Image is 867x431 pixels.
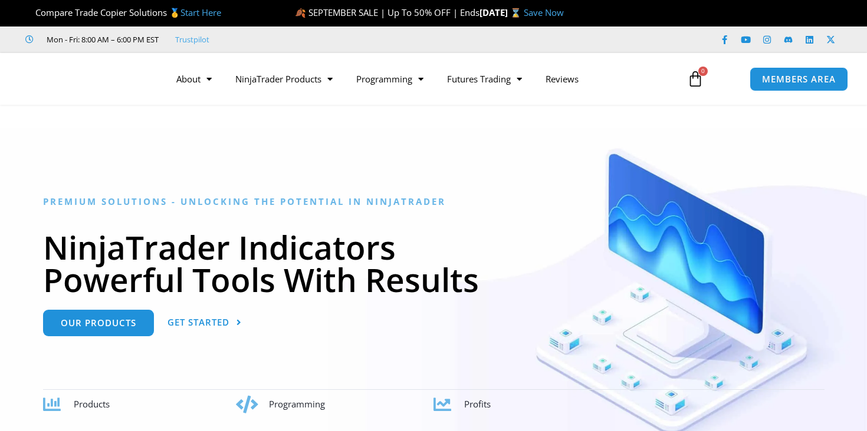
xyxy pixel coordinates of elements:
[269,398,325,410] span: Programming
[43,231,825,296] h1: NinjaTrader Indicators Powerful Tools With Results
[22,58,149,100] img: LogoAI | Affordable Indicators – NinjaTrader
[165,65,676,92] nav: Menu
[168,318,229,327] span: Get Started
[43,310,154,336] a: Our Products
[61,319,136,327] span: Our Products
[534,65,590,92] a: Reviews
[295,6,480,18] span: 🍂 SEPTEMBER SALE | Up To 50% OFF | Ends
[165,65,224,92] a: About
[175,32,209,47] a: Trustpilot
[26,8,35,17] img: 🏆
[669,62,721,96] a: 0
[762,75,836,84] span: MEMBERS AREA
[698,67,708,76] span: 0
[74,398,110,410] span: Products
[43,196,825,207] h6: Premium Solutions - Unlocking the Potential in NinjaTrader
[180,6,221,18] a: Start Here
[168,310,242,336] a: Get Started
[524,6,564,18] a: Save Now
[224,65,344,92] a: NinjaTrader Products
[750,67,848,91] a: MEMBERS AREA
[464,398,491,410] span: Profits
[480,6,524,18] strong: [DATE] ⌛
[344,65,435,92] a: Programming
[435,65,534,92] a: Futures Trading
[25,6,221,18] span: Compare Trade Copier Solutions 🥇
[44,32,159,47] span: Mon - Fri: 8:00 AM – 6:00 PM EST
